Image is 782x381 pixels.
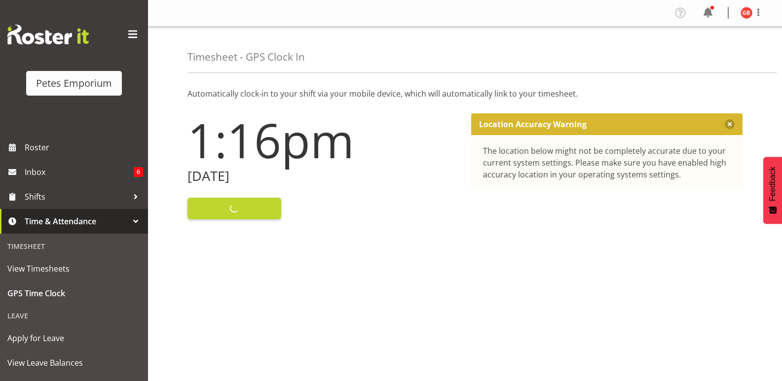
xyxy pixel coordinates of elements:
span: Time & Attendance [25,214,128,229]
span: View Timesheets [7,261,141,276]
div: Petes Emporium [36,76,112,91]
span: View Leave Balances [7,355,141,370]
img: Rosterit website logo [7,25,89,44]
a: View Timesheets [2,256,146,281]
a: GPS Time Clock [2,281,146,306]
img: gillian-byford11184.jpg [741,7,752,19]
span: Feedback [768,167,777,201]
p: Location Accuracy Warning [479,119,587,129]
button: Close message [725,119,735,129]
p: Automatically clock-in to your shift via your mobile device, which will automatically link to you... [187,88,743,100]
h2: [DATE] [187,169,459,184]
span: Inbox [25,165,134,179]
div: The location below might not be completely accurate due to your current system settings. Please m... [483,145,731,180]
a: View Leave Balances [2,350,146,375]
h1: 1:16pm [187,113,459,167]
span: GPS Time Clock [7,286,141,301]
span: Roster [25,140,143,155]
h4: Timesheet - GPS Clock In [187,51,305,63]
div: Leave [2,306,146,326]
a: Apply for Leave [2,326,146,350]
div: Timesheet [2,236,146,256]
button: Feedback - Show survey [763,157,782,224]
span: Apply for Leave [7,331,141,346]
span: 6 [134,167,143,177]
span: Shifts [25,189,128,204]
